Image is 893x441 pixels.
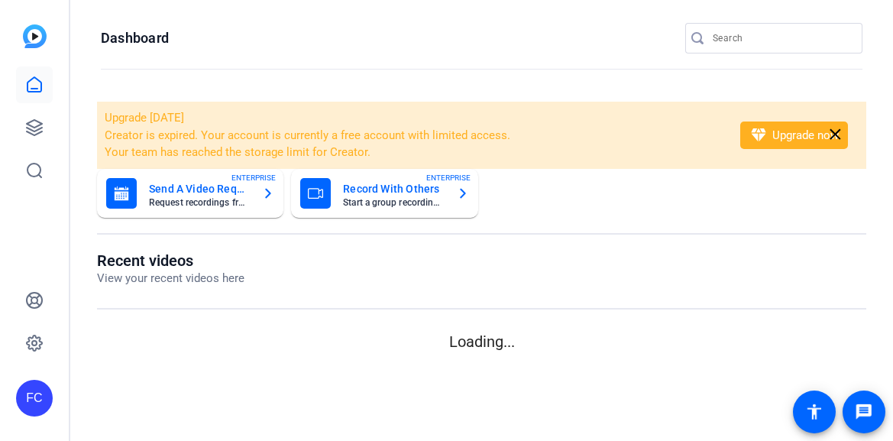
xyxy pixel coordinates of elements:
[826,125,845,144] mat-icon: close
[749,126,768,144] mat-icon: diamond
[97,251,244,270] h1: Recent videos
[291,169,477,218] button: Record With OthersStart a group recording sessionENTERPRISE
[149,180,250,198] mat-card-title: Send A Video Request
[149,198,250,207] mat-card-subtitle: Request recordings from anyone, anywhere
[805,403,823,421] mat-icon: accessibility
[23,24,47,48] img: blue-gradient.svg
[713,29,850,47] input: Search
[426,172,471,183] span: ENTERPRISE
[16,380,53,417] div: FC
[97,330,866,353] p: Loading...
[343,180,444,198] mat-card-title: Record With Others
[740,122,848,149] button: Upgrade now
[105,127,720,144] li: Creator is expired. Your account is currently a free account with limited access.
[105,111,184,125] span: Upgrade [DATE]
[97,169,283,218] button: Send A Video RequestRequest recordings from anyone, anywhereENTERPRISE
[231,172,276,183] span: ENTERPRISE
[101,29,169,47] h1: Dashboard
[105,144,720,161] li: Your team has reached the storage limit for Creator.
[855,403,873,421] mat-icon: message
[343,198,444,207] mat-card-subtitle: Start a group recording session
[97,270,244,287] p: View your recent videos here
